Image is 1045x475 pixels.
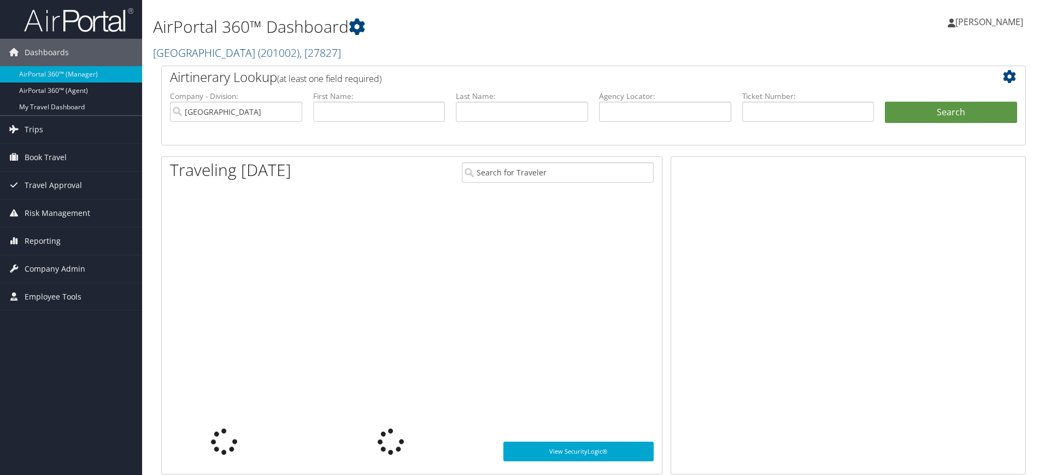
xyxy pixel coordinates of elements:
[25,283,81,310] span: Employee Tools
[170,159,291,181] h1: Traveling [DATE]
[742,91,874,102] label: Ticket Number:
[170,91,302,102] label: Company - Division:
[313,91,445,102] label: First Name:
[300,45,341,60] span: , [ 27827 ]
[503,442,654,461] a: View SecurityLogic®
[25,116,43,143] span: Trips
[456,91,588,102] label: Last Name:
[170,68,945,86] h2: Airtinerary Lookup
[24,7,133,33] img: airportal-logo.png
[25,144,67,171] span: Book Travel
[25,200,90,227] span: Risk Management
[25,39,69,66] span: Dashboards
[25,227,61,255] span: Reporting
[462,162,654,183] input: Search for Traveler
[599,91,731,102] label: Agency Locator:
[153,15,741,38] h1: AirPortal 360™ Dashboard
[948,5,1034,38] a: [PERSON_NAME]
[885,102,1017,124] button: Search
[153,45,341,60] a: [GEOGRAPHIC_DATA]
[258,45,300,60] span: ( 201002 )
[277,73,381,85] span: (at least one field required)
[25,255,85,283] span: Company Admin
[955,16,1023,28] span: [PERSON_NAME]
[25,172,82,199] span: Travel Approval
